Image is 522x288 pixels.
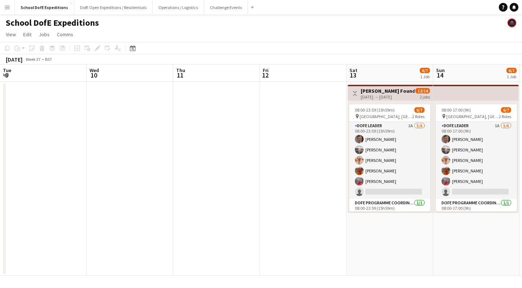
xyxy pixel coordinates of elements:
span: 12/14 [415,88,430,93]
span: 6/7 [506,68,517,73]
h1: School DofE Expeditions [6,17,99,28]
span: Week 37 [24,57,42,62]
app-card-role: DofE Programme Coordinator1/108:00-23:59 (15h59m) [349,199,430,224]
span: 14 [435,71,445,79]
span: 2 Roles [412,114,424,119]
span: 9 [2,71,11,79]
a: View [3,30,19,39]
button: Operations / Logistics [153,0,204,14]
span: 08:00-17:00 (9h) [442,107,471,113]
app-job-card: 08:00-17:00 (9h)6/7 [GEOGRAPHIC_DATA], [GEOGRAPHIC_DATA]2 RolesDofE Leader1A5/608:00-17:00 (9h)[P... [436,104,517,212]
span: 08:00-23:59 (15h59m) [355,107,395,113]
span: Sun [436,67,445,74]
div: BST [45,57,52,62]
button: DofE Open Expeditions / Residentials [74,0,153,14]
h3: [PERSON_NAME] Foundation - DofE Bronze Qualifying Expedition [361,88,415,94]
span: [GEOGRAPHIC_DATA], [GEOGRAPHIC_DATA] [360,114,412,119]
span: 12 [262,71,269,79]
span: Sat [349,67,357,74]
span: Fri [263,67,269,74]
button: School DofE Expeditions [15,0,74,14]
span: Wed [90,67,99,74]
span: Jobs [39,31,50,38]
a: Edit [20,30,34,39]
app-card-role: DofE Leader1A5/608:00-23:59 (15h59m)[PERSON_NAME][PERSON_NAME][PERSON_NAME][PERSON_NAME][PERSON_N... [349,122,430,199]
app-user-avatar: The Adventure Element [507,18,516,27]
span: Tue [3,67,11,74]
div: 1 Job [420,74,430,79]
app-card-role: DofE Programme Coordinator1/108:00-17:00 (9h) [436,199,517,224]
span: Comms [57,31,73,38]
div: 1 Job [507,74,516,79]
a: Comms [54,30,76,39]
div: [DATE] → [DATE] [361,94,415,100]
span: 13 [348,71,357,79]
span: 10 [88,71,99,79]
div: 2 jobs [420,93,430,100]
div: [DATE] [6,56,22,63]
button: Challenge Events [204,0,248,14]
span: 6/7 [420,68,430,73]
span: Thu [176,67,185,74]
app-job-card: 08:00-23:59 (15h59m)6/7 [GEOGRAPHIC_DATA], [GEOGRAPHIC_DATA]2 RolesDofE Leader1A5/608:00-23:59 (1... [349,104,430,212]
span: 6/7 [414,107,424,113]
span: Edit [23,31,32,38]
a: Jobs [36,30,53,39]
span: 2 Roles [499,114,511,119]
span: [GEOGRAPHIC_DATA], [GEOGRAPHIC_DATA] [446,114,499,119]
app-card-role: DofE Leader1A5/608:00-17:00 (9h)[PERSON_NAME][PERSON_NAME][PERSON_NAME][PERSON_NAME][PERSON_NAME] [436,122,517,199]
span: 6/7 [501,107,511,113]
span: View [6,31,16,38]
span: 11 [175,71,185,79]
